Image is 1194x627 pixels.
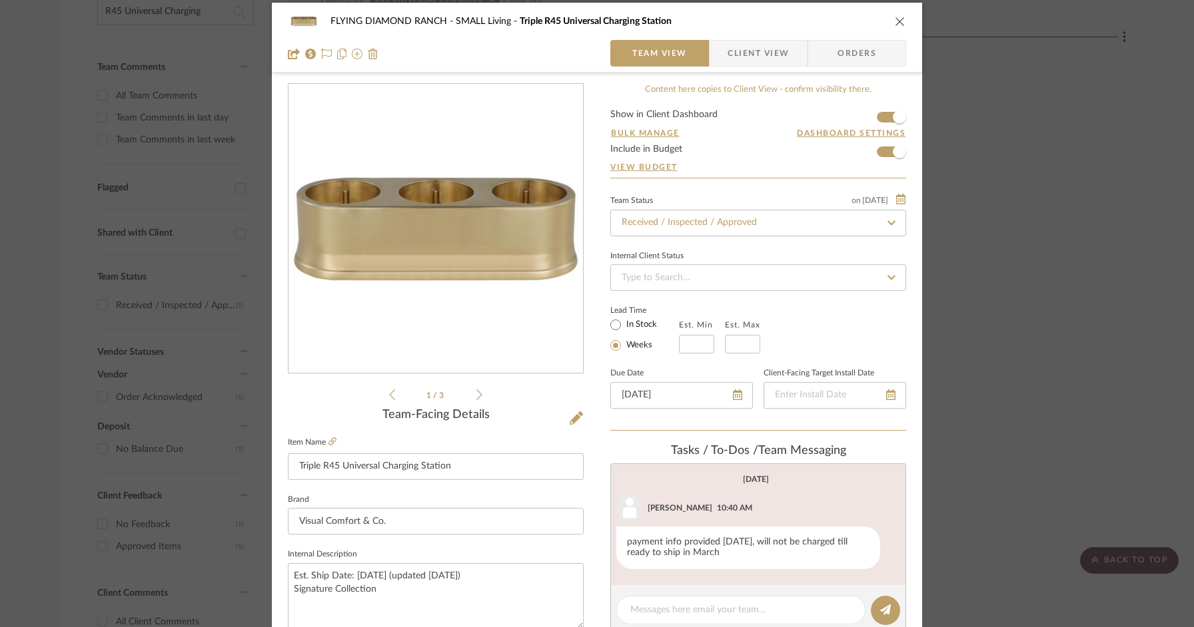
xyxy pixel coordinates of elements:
label: Est. Max [725,320,760,329]
label: Lead Time [610,304,679,316]
div: team Messaging [610,444,906,459]
div: payment info provided [DATE], will not be charged till ready to ship in March [616,526,880,569]
button: Dashboard Settings [796,127,906,139]
img: Remove from project [368,49,378,59]
span: Orders [823,40,891,67]
div: Team Status [610,198,653,204]
input: Type to Search… [610,210,906,236]
label: Internal Description [288,551,357,558]
span: 3 [439,391,446,399]
span: Team View [632,40,687,67]
span: FLYING DIAMOND RANCH [330,17,456,26]
div: Content here copies to Client View - confirm visibility there. [610,83,906,97]
label: Client-Facing Target Install Date [764,370,874,377]
mat-radio-group: Select item type [610,316,679,353]
div: Internal Client Status [610,253,684,260]
input: Enter Brand [288,508,584,534]
div: Team-Facing Details [288,408,584,423]
div: [PERSON_NAME] [648,502,712,514]
label: Est. Min [679,320,713,329]
span: Tasks / To-Dos / [671,445,758,457]
label: Brand [288,497,309,503]
div: [DATE] [743,475,769,484]
label: Due Date [610,370,644,377]
div: 0 [289,85,583,373]
input: Enter Install Date [764,382,906,409]
button: Bulk Manage [610,127,680,139]
img: d79b2a55-137d-497a-8aa3-015134f21722_436x436.jpg [291,85,580,373]
input: Enter Item Name [288,453,584,480]
span: [DATE] [861,196,890,205]
a: View Budget [610,162,906,172]
label: Weeks [624,339,652,351]
div: 10:40 AM [717,502,752,514]
label: In Stock [624,319,657,331]
span: / [433,391,439,399]
input: Enter Due Date [610,382,753,409]
img: d79b2a55-137d-497a-8aa3-015134f21722_48x40.jpg [288,8,320,35]
label: Item Name [288,437,336,448]
span: SMALL Living [456,17,520,26]
span: on [852,196,861,204]
button: close [894,15,906,27]
img: user_avatar.png [616,495,643,521]
span: Client View [728,40,789,67]
span: Triple R45 Universal Charging Station [520,17,672,26]
span: 1 [426,391,433,399]
input: Type to Search… [610,264,906,291]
